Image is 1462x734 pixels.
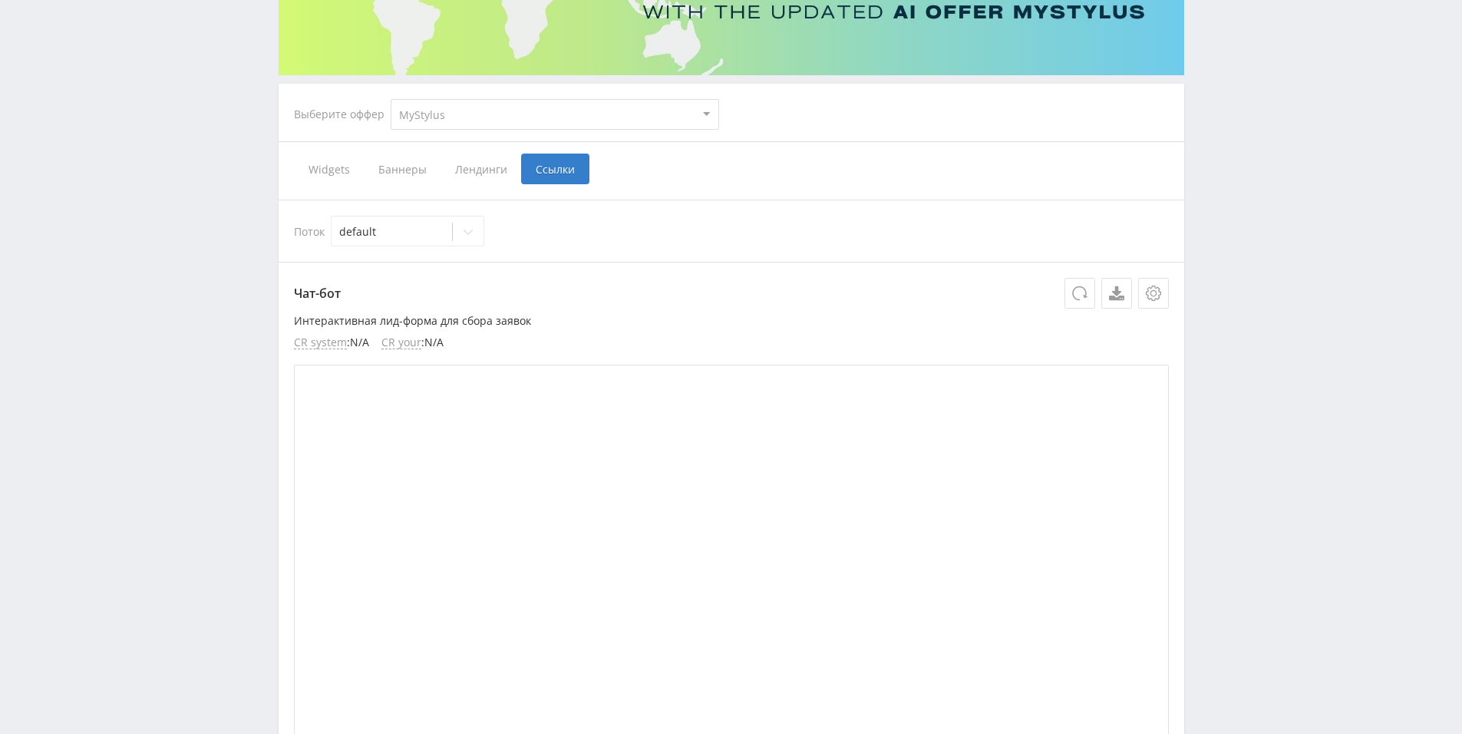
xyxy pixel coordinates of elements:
[441,154,521,184] span: Лендинги
[381,336,421,349] span: CR your
[294,278,1169,309] p: Чат-бот
[294,216,1169,246] div: Поток
[294,336,369,349] li: : N/A
[294,108,391,121] div: Выберите оффер
[521,154,589,184] span: Ссылки
[1064,278,1095,309] button: Обновить
[1101,278,1132,309] a: Скачать
[364,154,441,184] span: Баннеры
[381,336,444,349] li: : N/A
[294,336,347,349] span: CR system
[294,154,364,184] span: Widgets
[1138,278,1169,309] button: Настройки
[294,315,1169,327] p: Интерактивная лид-форма для сбора заявок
